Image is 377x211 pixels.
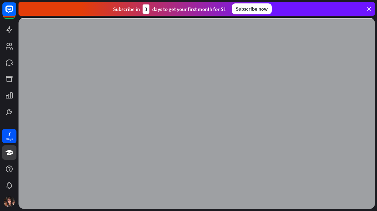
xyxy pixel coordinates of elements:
a: 7 days [2,129,16,143]
div: days [6,137,13,142]
div: Subscribe now [232,3,272,14]
div: 3 [143,4,149,14]
div: Subscribe in days to get your first month for $1 [113,4,226,14]
div: 7 [8,131,11,137]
